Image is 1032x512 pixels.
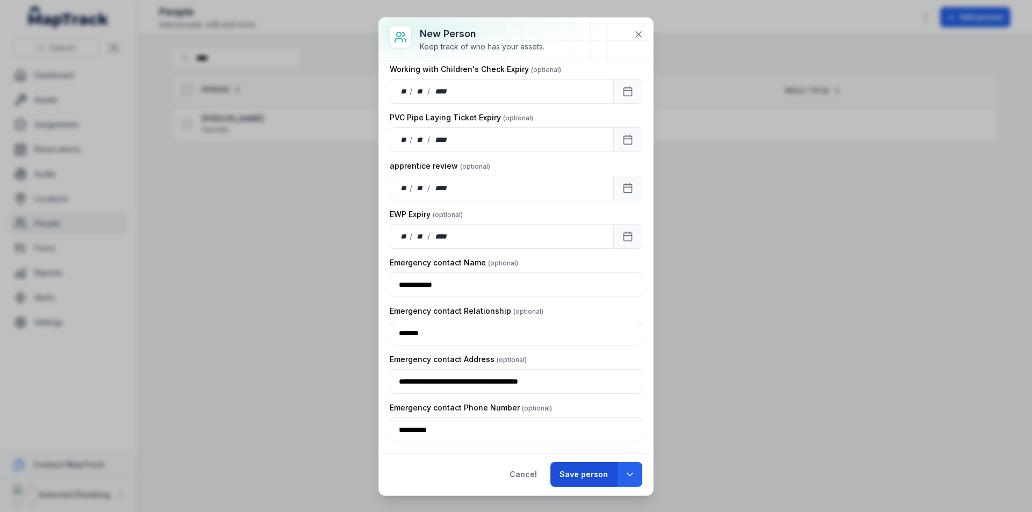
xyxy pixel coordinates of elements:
div: day, [399,231,410,242]
button: Calendar [613,127,642,152]
div: / [427,134,431,145]
div: year, [431,134,451,145]
label: EWP Expiry [390,209,463,220]
label: Working with Children's Check Expiry [390,64,561,75]
div: year, [431,231,451,242]
div: month, [413,86,428,97]
div: / [427,86,431,97]
h3: New person [420,26,544,41]
button: Cancel [500,462,546,487]
div: year, [431,86,451,97]
div: / [410,231,413,242]
div: day, [399,183,410,193]
div: month, [413,134,428,145]
label: Emergency contact Phone Number [390,402,552,413]
div: year, [431,183,451,193]
div: Keep track of who has your assets. [420,41,544,52]
label: Emergency contact Relationship [390,306,543,316]
label: apprentice review [390,161,490,171]
div: / [410,134,413,145]
label: Emergency contact Address [390,354,527,365]
button: Calendar [613,79,642,104]
div: / [410,86,413,97]
div: / [427,231,431,242]
div: month, [413,183,428,193]
div: day, [399,134,410,145]
button: Calendar [613,224,642,249]
button: Save person [550,462,617,487]
div: day, [399,86,410,97]
label: Emergency contact Name [390,257,518,268]
div: / [410,183,413,193]
div: month, [413,231,428,242]
button: Calendar [613,176,642,200]
label: PVC Pipe Laying Ticket Expiry [390,112,533,123]
div: / [427,183,431,193]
